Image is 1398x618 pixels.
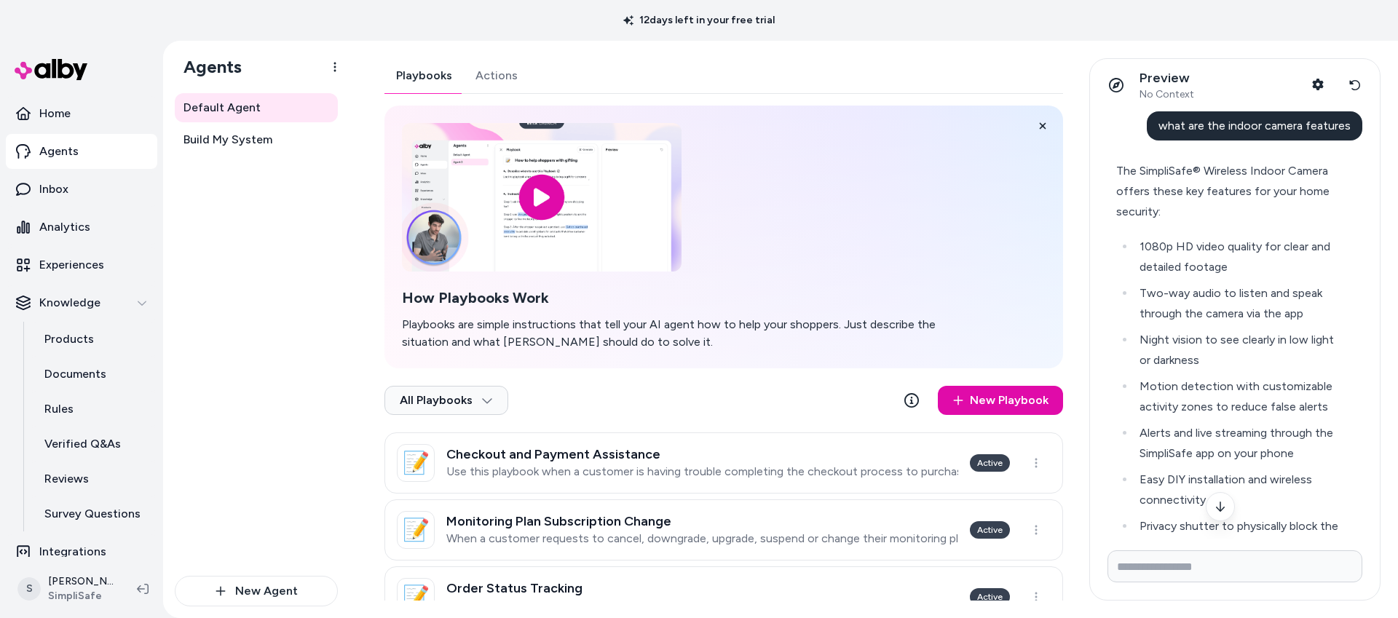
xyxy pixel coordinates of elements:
[400,393,493,408] span: All Playbooks
[402,316,961,351] p: Playbooks are simple instructions that tell your AI agent how to help your shoppers. Just describ...
[1135,237,1341,277] li: 1080p HD video quality for clear and detailed footage
[6,96,157,131] a: Home
[30,496,157,531] a: Survey Questions
[446,598,958,613] p: When a customer who has already purchased a system wants to track or change the status of their e...
[1135,470,1341,510] li: Easy DIY installation and wireless connectivity
[970,454,1010,472] div: Active
[446,531,958,546] p: When a customer requests to cancel, downgrade, upgrade, suspend or change their monitoring plan s...
[175,93,338,122] a: Default Agent
[1140,70,1194,87] p: Preview
[44,365,106,383] p: Documents
[17,577,41,601] span: S
[384,499,1063,560] a: 📝Monitoring Plan Subscription ChangeWhen a customer requests to cancel, downgrade, upgrade, suspe...
[48,574,114,589] p: [PERSON_NAME]
[39,218,90,236] p: Analytics
[384,386,508,415] button: All Playbooks
[6,285,157,320] button: Knowledge
[397,444,435,482] div: 📝
[1135,283,1341,324] li: Two-way audio to listen and speak through the camera via the app
[48,589,114,603] span: SimpliSafe
[6,247,157,282] a: Experiences
[446,464,958,479] p: Use this playbook when a customer is having trouble completing the checkout process to purchase t...
[970,588,1010,606] div: Active
[44,435,121,453] p: Verified Q&As
[39,181,68,198] p: Inbox
[446,514,958,528] h3: Monitoring Plan Subscription Change
[175,576,338,606] button: New Agent
[938,386,1063,415] a: New Playbook
[39,143,79,160] p: Agents
[30,427,157,461] a: Verified Q&As
[6,172,157,207] a: Inbox
[183,99,261,116] span: Default Agent
[6,134,157,169] a: Agents
[384,58,464,93] button: Playbooks
[1140,88,1194,101] span: No Context
[397,578,435,616] div: 📝
[44,400,74,418] p: Rules
[384,432,1063,494] a: 📝Checkout and Payment AssistanceUse this playbook when a customer is having trouble completing th...
[44,505,141,523] p: Survey Questions
[39,543,106,560] p: Integrations
[30,322,157,357] a: Products
[39,256,104,274] p: Experiences
[1135,376,1341,417] li: Motion detection with customizable activity zones to reduce false alerts
[6,210,157,245] a: Analytics
[30,461,157,496] a: Reviews
[175,125,338,154] a: Build My System
[464,58,529,93] button: Actions
[1116,161,1341,222] div: The SimpliSafe® Wireless Indoor Camera offers these key features for your home security:
[402,289,961,307] h2: How Playbooks Work
[1158,119,1351,132] span: what are the indoor camera features
[446,581,958,595] h3: Order Status Tracking
[172,56,242,78] h1: Agents
[970,521,1010,539] div: Active
[15,59,87,80] img: alby Logo
[6,534,157,569] a: Integrations
[615,13,783,28] p: 12 days left in your free trial
[1135,330,1341,371] li: Night vision to see clearly in low light or darkness
[39,294,100,312] p: Knowledge
[9,566,125,612] button: S[PERSON_NAME]SimpliSafe
[183,131,272,148] span: Build My System
[1135,516,1341,557] li: Privacy shutter to physically block the lens when you want privacy
[30,392,157,427] a: Rules
[30,357,157,392] a: Documents
[397,511,435,549] div: 📝
[44,330,94,348] p: Products
[1107,550,1362,582] input: Write your prompt here
[44,470,89,488] p: Reviews
[39,105,71,122] p: Home
[1135,423,1341,464] li: Alerts and live streaming through the SimpliSafe app on your phone
[446,447,958,461] h3: Checkout and Payment Assistance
